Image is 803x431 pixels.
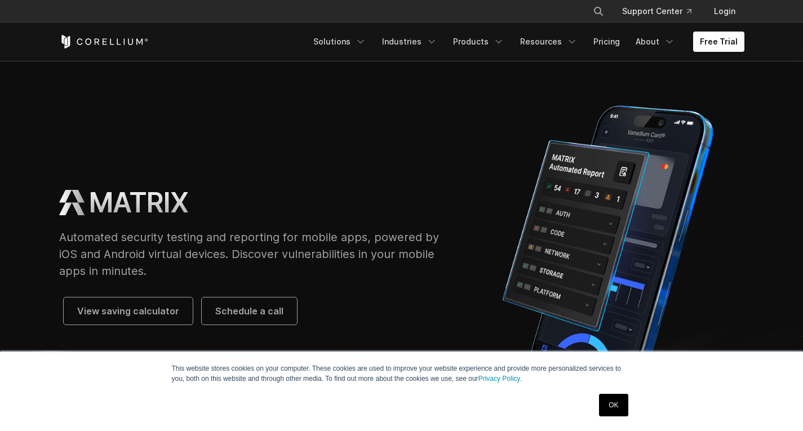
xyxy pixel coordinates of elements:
[202,297,297,325] a: Schedule a call
[172,363,632,384] p: This website stores cookies on your computer. These cookies are used to improve your website expe...
[472,97,744,413] img: Corellium MATRIX automated report on iPhone showing app vulnerability test results across securit...
[478,375,522,383] a: Privacy Policy.
[587,32,627,52] a: Pricing
[89,186,188,220] h1: MATRIX
[375,32,444,52] a: Industries
[579,1,744,21] div: Navigation Menu
[613,1,700,21] a: Support Center
[446,32,511,52] a: Products
[77,304,179,318] span: View saving calculator
[588,1,609,21] button: Search
[705,1,744,21] a: Login
[629,32,682,52] a: About
[59,229,450,279] p: Automated security testing and reporting for mobile apps, powered by iOS and Android virtual devi...
[307,32,744,52] div: Navigation Menu
[59,190,85,215] img: MATRIX Logo
[307,32,373,52] a: Solutions
[693,32,744,52] a: Free Trial
[215,304,283,318] span: Schedule a call
[59,35,149,48] a: Corellium Home
[513,32,584,52] a: Resources
[599,394,628,416] a: OK
[64,297,193,325] a: View saving calculator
